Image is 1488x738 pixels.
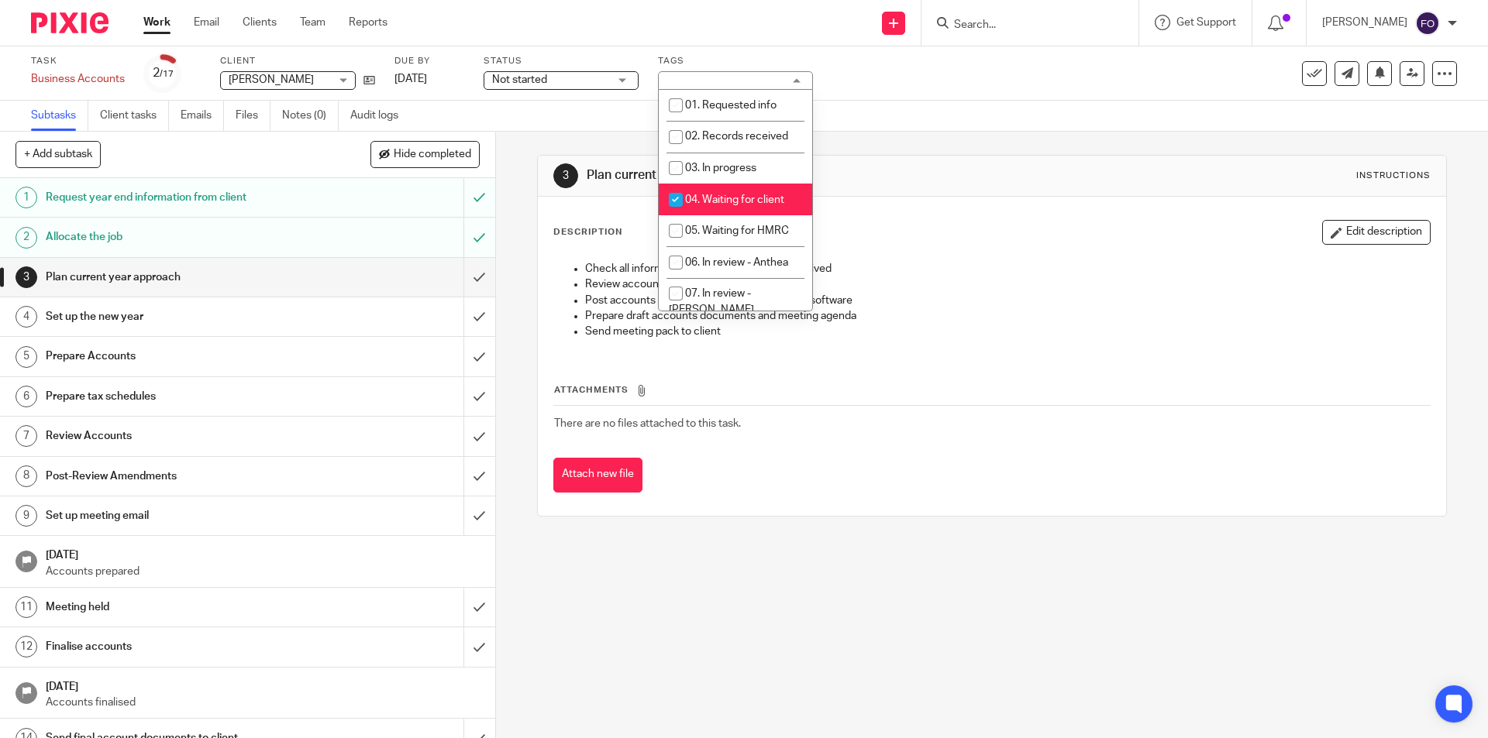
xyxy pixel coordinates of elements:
[658,55,813,67] label: Tags
[15,227,37,249] div: 2
[685,257,788,268] span: 06. In review - Anthea
[31,55,125,67] label: Task
[243,15,277,30] a: Clients
[300,15,325,30] a: Team
[669,288,754,315] span: 07. In review - [PERSON_NAME]
[46,424,314,448] h1: Review Accounts
[15,465,37,487] div: 8
[15,505,37,527] div: 9
[553,226,622,239] p: Description
[46,465,314,488] h1: Post-Review Amendments
[585,276,1429,292] p: Review accounts
[153,64,174,82] div: 2
[585,308,1429,324] p: Prepare draft accounts documents and meeting agenda
[46,544,480,563] h1: [DATE]
[220,55,375,67] label: Client
[31,12,108,33] img: Pixie
[585,261,1429,276] p: Check all information requested has been received
[15,306,37,328] div: 4
[350,101,410,131] a: Audit logs
[46,695,480,710] p: Accounts finalised
[194,15,219,30] a: Email
[46,266,314,289] h1: Plan current year approach
[46,305,314,328] h1: Set up the new year
[160,70,174,78] small: /17
[15,141,101,167] button: + Add subtask
[46,635,314,658] h1: Finalise accounts
[587,167,1025,184] h1: Plan current year approach
[15,187,37,208] div: 1
[100,101,169,131] a: Client tasks
[349,15,387,30] a: Reports
[1322,15,1407,30] p: [PERSON_NAME]
[46,186,314,209] h1: Request year end information from client
[282,101,339,131] a: Notes (0)
[46,345,314,368] h1: Prepare Accounts
[181,101,224,131] a: Emails
[229,74,314,85] span: [PERSON_NAME]
[484,55,639,67] label: Status
[554,386,629,394] span: Attachments
[685,100,777,111] span: 01. Requested info
[31,71,125,87] div: Business Accounts
[15,596,37,618] div: 11
[553,458,642,493] button: Attach new file
[31,101,88,131] a: Subtasks
[1322,220,1431,245] button: Edit description
[370,141,480,167] button: Hide completed
[394,74,427,84] span: [DATE]
[15,636,37,657] div: 12
[46,385,314,408] h1: Prepare tax schedules
[492,74,547,85] span: Not started
[1176,17,1236,28] span: Get Support
[46,675,480,695] h1: [DATE]
[585,293,1429,308] p: Post accounts adjustment journals onto client software
[46,504,314,527] h1: Set up meeting email
[1356,170,1431,182] div: Instructions
[685,194,784,205] span: 04. Waiting for client
[15,386,37,407] div: 6
[143,15,170,30] a: Work
[554,418,741,429] span: There are no files attached to this task.
[685,163,756,173] span: 03. In progress
[46,596,314,619] h1: Meeting held
[15,346,37,368] div: 5
[685,131,788,142] span: 02. Records received
[46,564,480,579] p: Accounts prepared
[15,425,37,447] div: 7
[685,225,789,236] span: 05. Waiting for HMRC
[1415,11,1440,36] img: svg%3E
[15,266,37,288] div: 3
[585,324,1429,339] p: Send meeting pack to client
[553,163,578,188] div: 3
[394,149,471,161] span: Hide completed
[236,101,270,131] a: Files
[394,55,464,67] label: Due by
[46,225,314,249] h1: Allocate the job
[952,19,1092,33] input: Search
